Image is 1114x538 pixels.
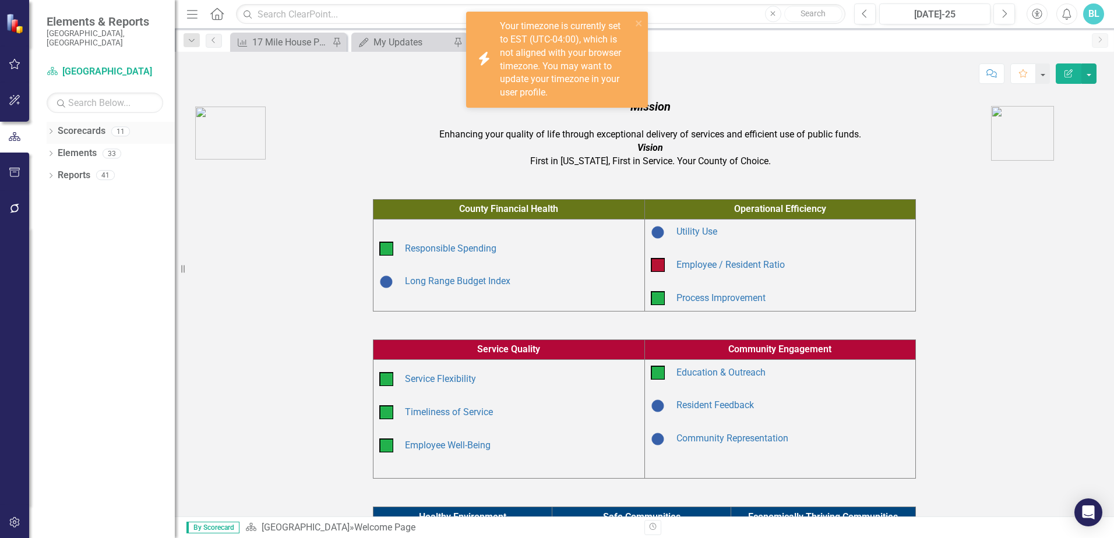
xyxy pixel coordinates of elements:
[676,433,788,444] a: Community Representation
[784,6,842,22] button: Search
[58,169,90,182] a: Reports
[676,259,785,270] a: Employee / Resident Ratio
[354,35,450,49] a: My Updates
[405,373,476,384] a: Service Flexibility
[236,4,845,24] input: Search ClearPoint...
[651,399,665,413] img: Baselining
[630,100,671,114] em: Mission
[96,171,115,180] div: 41
[651,291,665,305] img: On Target
[354,522,415,533] div: Welcome Page
[379,405,393,419] img: On Target
[262,522,350,533] a: [GEOGRAPHIC_DATA]
[651,432,665,446] img: Baselining
[186,522,239,533] span: By Scorecard
[676,399,754,410] a: Resident Feedback
[405,440,491,451] a: Employee Well-Being
[195,107,266,160] img: AC_Logo.png
[635,16,643,30] button: close
[373,35,450,49] div: My Updates
[103,148,121,158] div: 33
[728,344,831,355] span: Community Engagement
[651,258,665,272] img: Below Plan
[379,438,393,452] img: On Target
[651,366,665,380] img: On Target
[379,275,393,289] img: Baselining
[459,203,558,214] span: County Financial Health
[47,15,163,29] span: Elements & Reports
[991,106,1054,161] img: AA%20logo.png
[603,511,681,522] span: Safe Communities
[379,372,393,386] img: On Target
[637,142,663,153] em: Vision
[58,125,105,138] a: Scorecards
[676,292,766,303] a: Process Improvement
[379,242,393,256] img: On Target
[405,275,510,286] a: Long Range Budget Index
[6,13,26,34] img: ClearPoint Strategy
[245,521,636,535] div: »
[233,35,329,49] a: 17 Mile House Programming
[47,29,163,48] small: [GEOGRAPHIC_DATA], [GEOGRAPHIC_DATA]
[405,243,496,254] a: Responsible Spending
[676,367,766,378] a: Education & Outreach
[748,511,898,522] span: Economically Thriving Communities
[801,9,826,18] span: Search
[500,20,632,100] div: Your timezone is currently set to EST (UTC-04:00), which is not aligned with your browser timezon...
[419,511,506,522] span: Healthy Environment
[1074,498,1102,526] div: Open Intercom Messenger
[1083,3,1104,24] button: BL
[405,406,493,417] a: Timeliness of Service
[676,226,717,237] a: Utility Use
[252,35,329,49] div: 17 Mile House Programming
[47,93,163,113] input: Search Below...
[58,147,97,160] a: Elements
[883,8,986,22] div: [DATE]-25
[651,225,665,239] img: Baselining
[111,126,130,136] div: 11
[477,344,540,355] span: Service Quality
[313,95,988,171] td: Enhancing your quality of life through exceptional delivery of services and efficient use of publ...
[47,65,163,79] a: [GEOGRAPHIC_DATA]
[734,203,826,214] span: Operational Efficiency
[879,3,990,24] button: [DATE]-25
